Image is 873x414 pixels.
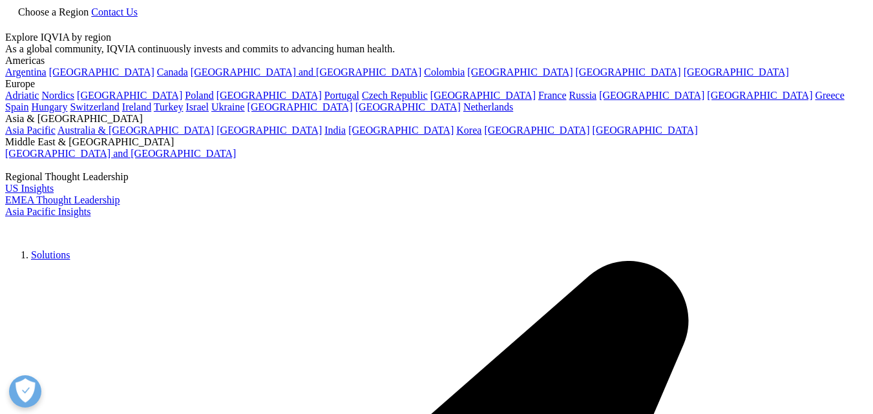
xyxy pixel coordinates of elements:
a: Czech Republic [362,90,428,101]
a: [GEOGRAPHIC_DATA] [467,67,573,78]
a: Asia Pacific [5,125,56,136]
a: [GEOGRAPHIC_DATA] and [GEOGRAPHIC_DATA] [5,148,236,159]
button: Open Preferences [9,375,41,408]
div: Europe [5,78,868,90]
div: As a global community, IQVIA continuously invests and commits to advancing human health. [5,43,868,55]
a: Portugal [324,90,359,101]
a: Switzerland [70,101,119,112]
a: Colombia [424,67,465,78]
a: [GEOGRAPHIC_DATA] [684,67,789,78]
a: Turkey [154,101,184,112]
a: [GEOGRAPHIC_DATA] [599,90,704,101]
a: Contact Us [91,6,138,17]
a: [GEOGRAPHIC_DATA] [576,67,681,78]
a: Solutions [31,249,70,260]
a: France [538,90,567,101]
div: Explore IQVIA by region [5,32,868,43]
div: Americas [5,55,868,67]
a: US Insights [5,183,54,194]
a: [GEOGRAPHIC_DATA] [77,90,182,101]
div: Middle East & [GEOGRAPHIC_DATA] [5,136,868,148]
a: Greece [815,90,844,101]
a: Asia Pacific Insights [5,206,90,217]
a: [GEOGRAPHIC_DATA] [49,67,154,78]
a: India [324,125,346,136]
a: [GEOGRAPHIC_DATA] [355,101,461,112]
a: [GEOGRAPHIC_DATA] [247,101,353,112]
a: Israel [186,101,209,112]
a: [GEOGRAPHIC_DATA] [430,90,536,101]
span: Choose a Region [18,6,89,17]
a: Argentina [5,67,47,78]
a: Nordics [41,90,74,101]
a: [GEOGRAPHIC_DATA] [348,125,454,136]
a: Ukraine [211,101,245,112]
img: IQVIA Healthcare Information Technology and Pharma Clinical Research Company [5,218,109,236]
a: [GEOGRAPHIC_DATA] [707,90,812,101]
a: [GEOGRAPHIC_DATA] [216,125,322,136]
a: Korea [456,125,481,136]
a: [GEOGRAPHIC_DATA] [484,125,589,136]
div: Regional Thought Leadership [5,171,868,183]
a: Poland [185,90,213,101]
a: EMEA Thought Leadership [5,194,120,205]
a: Adriatic [5,90,39,101]
a: Russia [569,90,597,101]
a: [GEOGRAPHIC_DATA] [593,125,698,136]
a: Netherlands [463,101,513,112]
a: Ireland [122,101,151,112]
a: [GEOGRAPHIC_DATA] and [GEOGRAPHIC_DATA] [191,67,421,78]
a: Australia & [GEOGRAPHIC_DATA] [58,125,214,136]
a: Canada [157,67,188,78]
a: [GEOGRAPHIC_DATA] [216,90,322,101]
a: Spain [5,101,28,112]
div: Asia & [GEOGRAPHIC_DATA] [5,113,868,125]
a: Hungary [31,101,67,112]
